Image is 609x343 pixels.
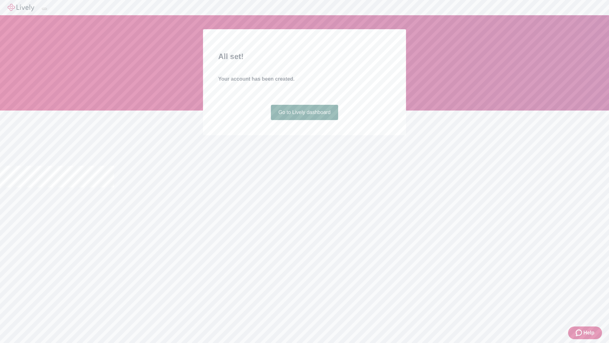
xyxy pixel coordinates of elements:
[271,105,338,120] a: Go to Lively dashboard
[583,329,594,337] span: Help
[8,4,34,11] img: Lively
[218,75,391,83] h4: Your account has been created.
[576,329,583,337] svg: Zendesk support icon
[568,326,602,339] button: Zendesk support iconHelp
[42,8,47,10] button: Log out
[218,51,391,62] h2: All set!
